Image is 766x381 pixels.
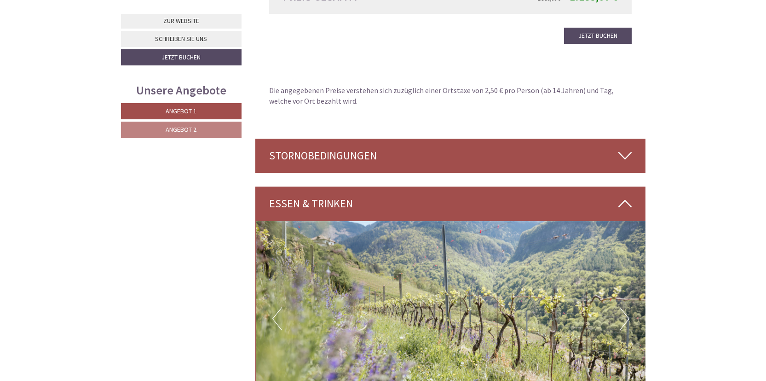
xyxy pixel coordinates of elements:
[564,28,632,44] a: Jetzt buchen
[14,45,142,51] small: 21:58
[164,7,197,23] div: [DATE]
[312,243,362,259] button: Senden
[121,14,242,29] a: Zur Website
[7,25,146,53] div: Guten Tag, wie können wir Ihnen helfen?
[121,49,242,65] a: Jetzt buchen
[121,31,242,47] a: Schreiben Sie uns
[272,307,282,330] button: Previous
[14,27,142,34] div: Naturhotel Waldheim
[166,107,196,115] span: Angebot 1
[121,82,242,99] div: Unsere Angebote
[269,85,632,106] p: Die angegebenen Preise verstehen sich zuzüglich einer Ortstaxe von 2,50 € pro Person (ab 14 Jahre...
[166,125,196,134] span: Angebot 2
[255,139,645,173] div: Stornobedingungen
[255,187,645,221] div: Essen & Trinken
[620,307,629,330] button: Next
